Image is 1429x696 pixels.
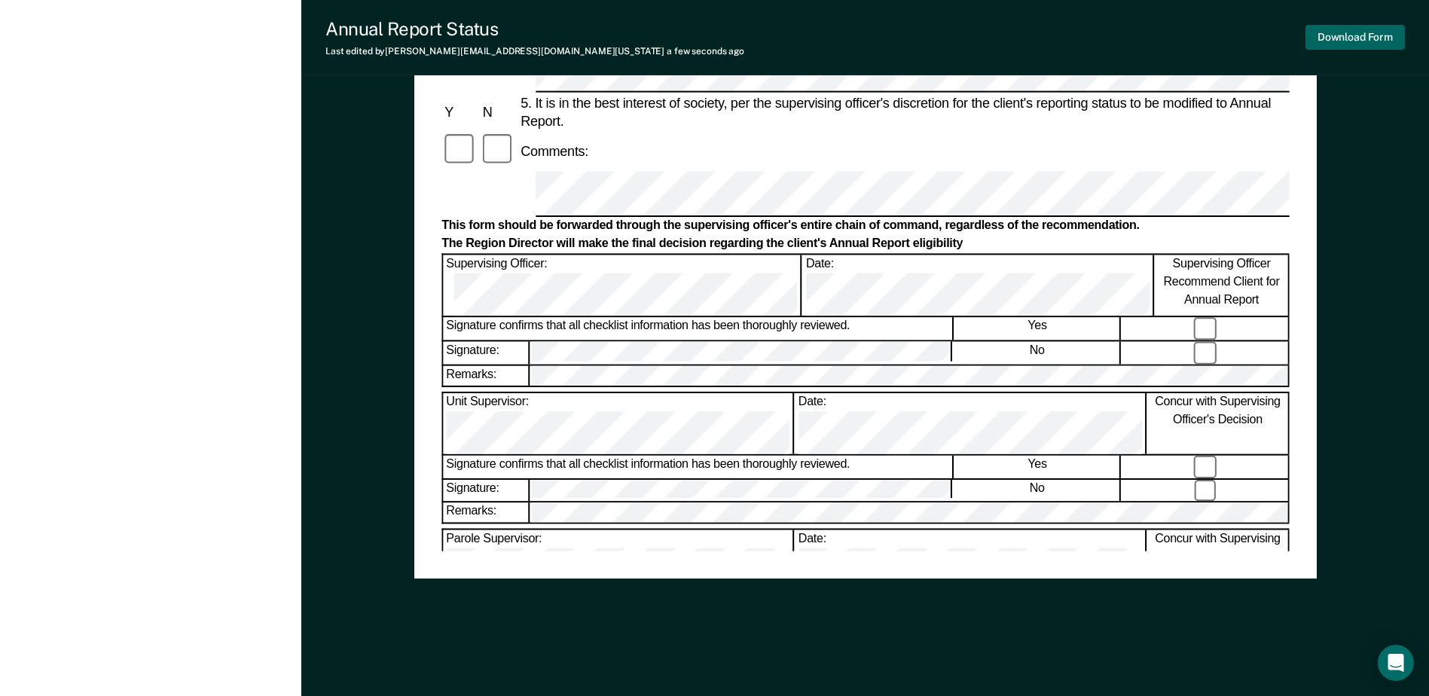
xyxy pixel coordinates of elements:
div: Signature confirms that all checklist information has been thoroughly reviewed. [443,318,953,340]
div: The Region Director will make the final decision regarding the client's Annual Report eligibility [441,237,1289,252]
div: Concur with Supervising Officer's Decision [1147,530,1289,591]
div: Supervising Officer Recommend Client for Annual Report [1155,255,1289,316]
div: Signature: [443,342,529,365]
div: Parole Supervisor: [443,530,793,591]
div: Unit Supervisor: [443,392,793,453]
div: Yes [954,318,1121,340]
div: Remarks: [443,366,530,385]
div: Y [441,103,479,121]
div: Signature: [443,479,529,502]
div: Concur with Supervising Officer's Decision [1147,392,1289,453]
div: Date: [795,530,1146,591]
div: Remarks: [443,503,530,522]
div: Supervising Officer: [443,255,802,316]
div: Annual Report Status [325,18,744,40]
div: This form should be forwarded through the supervising officer's entire chain of command, regardle... [441,219,1289,235]
div: No [954,342,1121,365]
div: Last edited by [PERSON_NAME][EMAIL_ADDRESS][DOMAIN_NAME][US_STATE] [325,46,744,56]
button: Download Form [1305,25,1405,50]
div: Signature confirms that all checklist information has been thoroughly reviewed. [443,455,953,478]
div: N [479,103,517,121]
div: Date: [803,255,1153,316]
span: a few seconds ago [667,46,744,56]
div: Open Intercom Messenger [1378,645,1414,681]
div: Yes [954,455,1121,478]
div: No [954,479,1121,502]
div: Comments: [518,142,591,160]
div: Date: [795,392,1146,453]
div: 5. It is in the best interest of society, per the supervising officer's discretion for the client... [518,94,1290,130]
